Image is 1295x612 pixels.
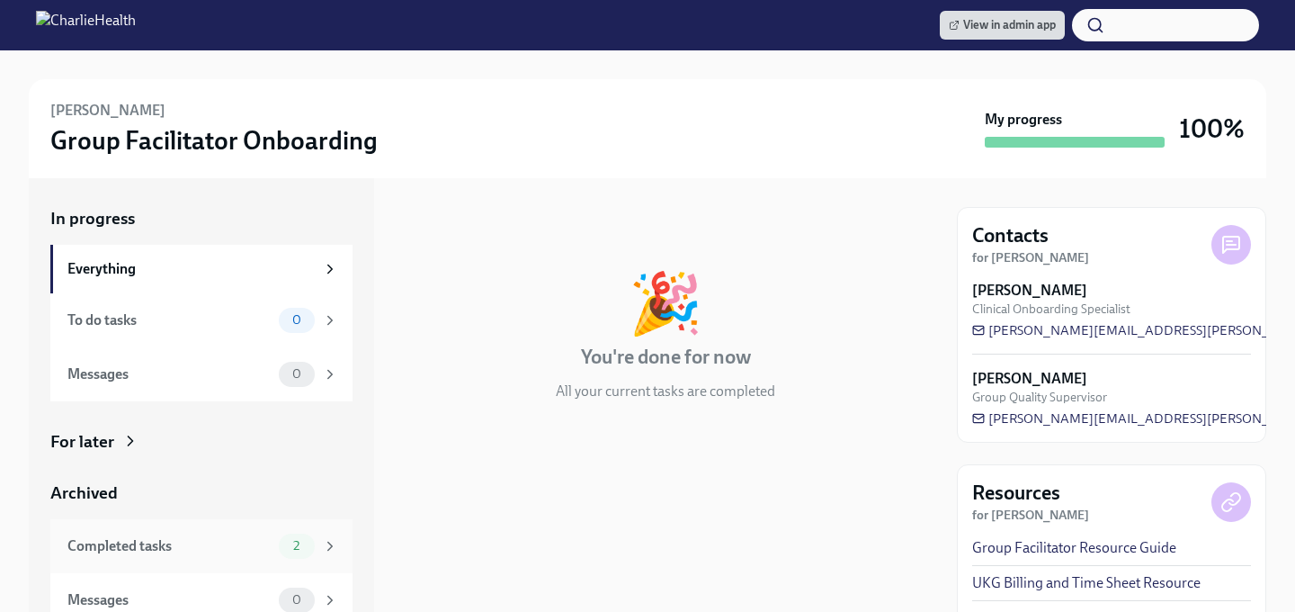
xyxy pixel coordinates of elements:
[50,347,353,401] a: Messages0
[36,11,136,40] img: CharlieHealth
[972,369,1087,389] strong: [PERSON_NAME]
[282,539,310,553] span: 2
[281,313,312,327] span: 0
[281,593,312,607] span: 0
[581,344,751,371] h4: You're done for now
[1179,112,1245,145] h3: 100%
[67,536,272,556] div: Completed tasks
[985,110,1062,130] strong: My progress
[629,274,702,333] div: 🎉
[50,519,353,573] a: Completed tasks2
[281,367,312,381] span: 0
[67,364,272,384] div: Messages
[50,124,378,157] h3: Group Facilitator Onboarding
[556,382,775,401] p: All your current tasks are completed
[972,250,1089,265] strong: for [PERSON_NAME]
[396,207,480,230] div: In progress
[67,310,272,330] div: To do tasks
[972,480,1060,507] h4: Resources
[50,481,353,505] a: Archived
[50,293,353,347] a: To do tasks0
[50,207,353,230] a: In progress
[50,101,165,121] h6: [PERSON_NAME]
[67,259,315,279] div: Everything
[949,16,1056,34] span: View in admin app
[972,301,1130,318] span: Clinical Onboarding Specialist
[972,281,1087,301] strong: [PERSON_NAME]
[972,538,1176,558] a: Group Facilitator Resource Guide
[50,245,353,293] a: Everything
[972,389,1107,406] span: Group Quality Supervisor
[940,11,1065,40] a: View in admin app
[50,430,353,454] a: For later
[972,222,1049,249] h4: Contacts
[972,573,1201,593] a: UKG Billing and Time Sheet Resource
[50,430,114,454] div: For later
[972,508,1089,523] strong: for [PERSON_NAME]
[67,590,272,610] div: Messages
